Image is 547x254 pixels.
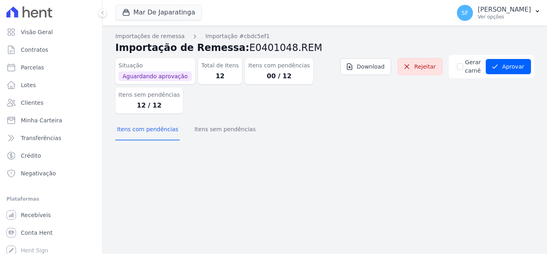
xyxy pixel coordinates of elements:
[6,194,96,204] div: Plataformas
[193,120,257,140] button: Itens sem pendências
[3,165,99,181] a: Negativação
[3,112,99,128] a: Minha Carteira
[3,95,99,111] a: Clientes
[201,61,239,70] dt: Total de Itens
[115,32,185,41] a: Importações de remessa
[205,32,270,41] a: Importação #cbdc5ef1
[21,63,44,71] span: Parcelas
[340,58,392,75] a: Download
[115,120,180,140] button: Itens com pendências
[115,5,202,20] button: Mar De Japaratinga
[21,28,53,36] span: Visão Geral
[462,10,469,16] span: SF
[21,152,41,160] span: Crédito
[21,134,61,142] span: Transferências
[3,130,99,146] a: Transferências
[248,71,310,81] dd: 00 / 12
[115,32,534,41] nav: Breadcrumb
[3,148,99,164] a: Crédito
[21,169,56,177] span: Negativação
[21,229,52,237] span: Conta Hent
[21,99,43,107] span: Clientes
[115,41,534,55] h2: Importação de Remessa:
[3,225,99,241] a: Conta Hent
[3,77,99,93] a: Lotes
[3,207,99,223] a: Recebíveis
[119,71,192,81] span: Aguardando aprovação
[486,59,531,74] button: Aprovar
[119,91,180,99] dt: Itens sem pendências
[119,101,180,110] dd: 12 / 12
[478,14,531,20] p: Ver opções
[21,46,48,54] span: Contratos
[450,2,547,24] button: SF [PERSON_NAME] Ver opções
[465,58,481,75] label: Gerar carnê
[478,6,531,14] p: [PERSON_NAME]
[201,71,239,81] dd: 12
[3,24,99,40] a: Visão Geral
[3,42,99,58] a: Contratos
[21,116,62,124] span: Minha Carteira
[249,42,322,53] span: E0401048.REM
[21,211,51,219] span: Recebíveis
[21,81,36,89] span: Lotes
[248,61,310,70] dt: Itens com pendências
[3,59,99,75] a: Parcelas
[398,58,442,75] a: Rejeitar
[119,61,192,70] dt: Situação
